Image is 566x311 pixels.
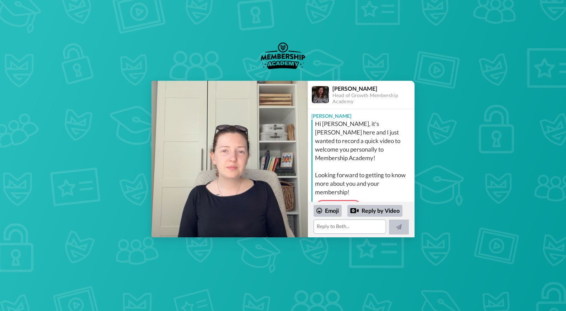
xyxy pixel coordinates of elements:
[308,109,415,120] div: [PERSON_NAME]
[312,86,329,103] img: Profile Image
[347,205,402,217] div: Reply by Video
[315,120,413,196] div: Hi [PERSON_NAME], it's [PERSON_NAME] here and I just wanted to record a quick video to welcome yo...
[260,42,306,70] img: logo
[350,206,359,215] div: Reply by Video
[151,81,308,237] img: a1cd3ec4-9fe7-41ef-9f0e-4a188e27d39f-thumb.jpg
[314,205,342,216] div: Emoji
[315,200,362,215] a: Say Hello!
[332,85,414,92] div: [PERSON_NAME]
[332,93,414,105] div: Head of Growth Membership Academy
